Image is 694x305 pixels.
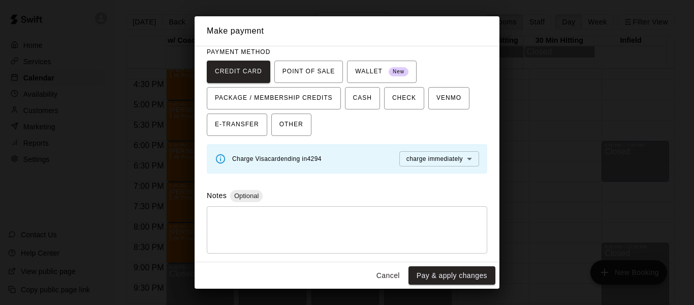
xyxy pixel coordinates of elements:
[353,90,372,106] span: CASH
[428,87,469,109] button: VENMO
[384,87,424,109] button: CHECK
[347,61,417,83] button: WALLET New
[215,90,333,106] span: PACKAGE / MEMBERSHIP CREDITS
[215,117,259,133] span: E-TRANSFER
[406,155,463,162] span: charge immediately
[207,48,270,56] span: PAYMENT METHOD
[345,87,380,109] button: CASH
[355,64,408,80] span: WALLET
[408,266,495,285] button: Pay & apply changes
[389,65,408,79] span: New
[230,192,263,200] span: Optional
[195,16,499,46] h2: Make payment
[282,64,335,80] span: POINT OF SALE
[207,191,227,200] label: Notes
[392,90,416,106] span: CHECK
[436,90,461,106] span: VENMO
[207,61,270,83] button: CREDIT CARD
[215,64,262,80] span: CREDIT CARD
[207,114,267,136] button: E-TRANSFER
[207,87,341,109] button: PACKAGE / MEMBERSHIP CREDITS
[274,61,343,83] button: POINT OF SALE
[279,117,303,133] span: OTHER
[372,266,404,285] button: Cancel
[271,114,311,136] button: OTHER
[232,155,322,162] span: Charge Visa card ending in 4294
